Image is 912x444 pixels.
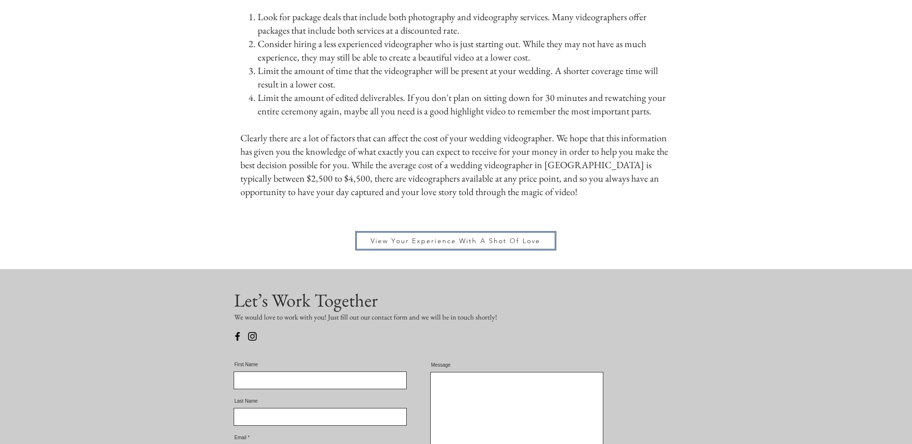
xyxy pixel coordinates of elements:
[371,236,540,245] span: View Your Experience With A Shot Of Love
[234,288,378,312] span: Let’s Work Together
[234,435,407,440] label: Email
[258,91,666,117] span: Limit the amount of edited deliverables. If you don't plan on sitting down for 30 minutes and rew...
[258,11,647,37] span: Look for package deals that include both photography and videography services. Many videographers...
[232,331,258,342] ul: Social Bar
[234,399,407,404] label: Last Name
[232,331,243,342] img: Facebook
[258,37,646,63] span: Consider hiring a less experienced videographer who is just starting out. While they may not have...
[355,231,556,250] a: View Your Experience With A Shot Of Love
[430,363,603,368] label: Message
[247,331,258,342] img: Instagram
[234,312,497,321] span: We would love to work with you! Just fill out our contact form and we will be in touch shortly!
[234,362,407,367] label: First Name
[240,132,668,198] span: Clearly there are a lot of factors that can affect the cost of your wedding videographer. We hope...
[258,64,658,90] span: Limit the amount of time that the videographer will be present at your wedding. A shorter coverag...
